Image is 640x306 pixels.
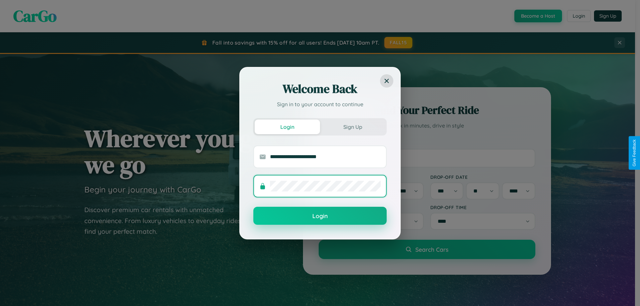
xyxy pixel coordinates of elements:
div: Give Feedback [632,140,637,166]
button: Login [255,120,320,134]
button: Sign Up [320,120,385,134]
button: Login [253,207,387,225]
p: Sign in to your account to continue [253,100,387,108]
h2: Welcome Back [253,81,387,97]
